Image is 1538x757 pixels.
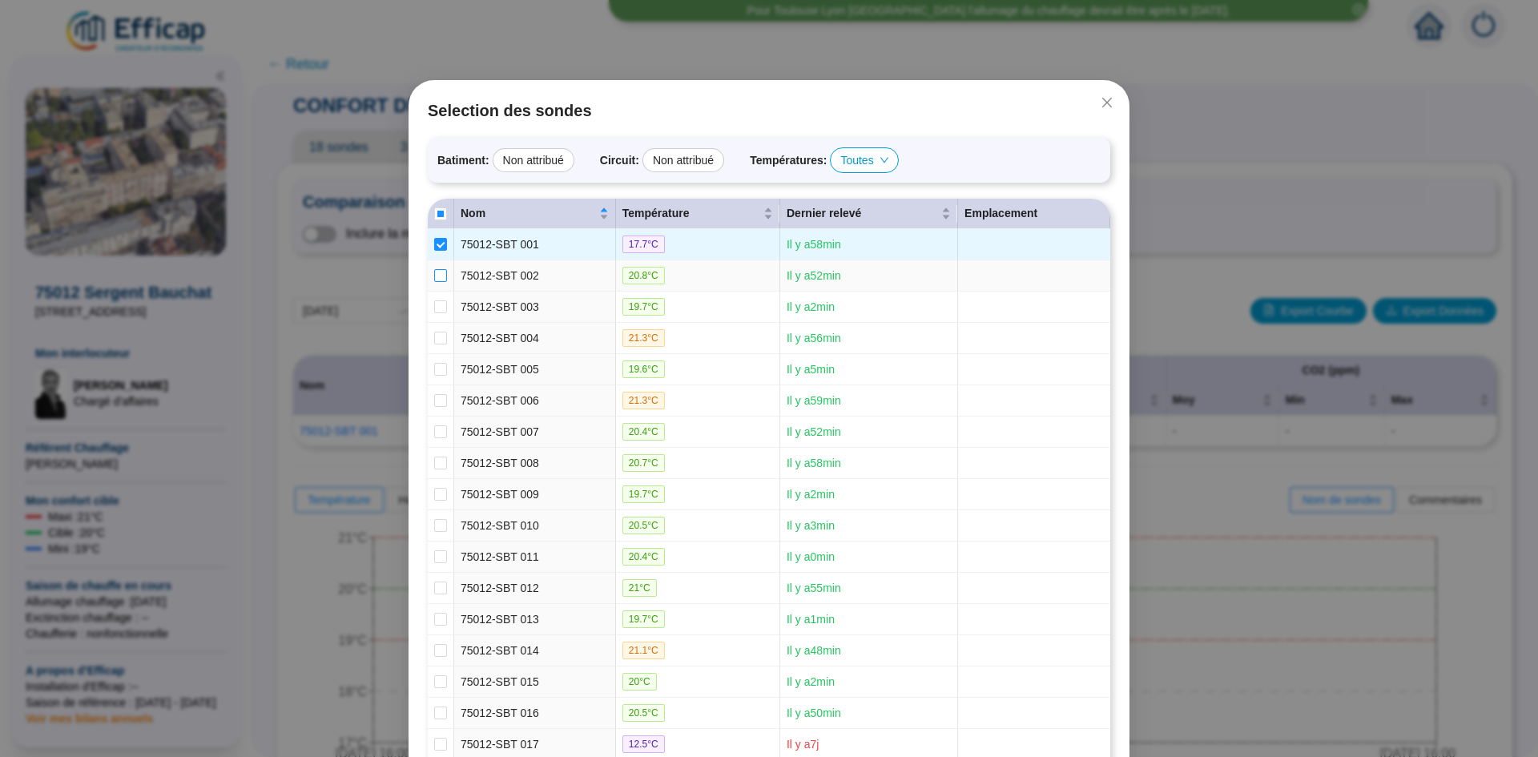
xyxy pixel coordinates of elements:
[622,517,665,534] span: 20.5 °C
[787,394,841,407] span: Il y a 59 min
[454,323,616,354] td: 75012-SBT 004
[454,542,616,573] td: 75012-SBT 011
[454,635,616,666] td: 75012-SBT 014
[622,610,665,628] span: 19.7 °C
[454,199,616,229] th: Nom
[454,229,616,260] td: 75012-SBT 001
[642,148,724,172] div: Non attribué
[454,479,616,510] td: 75012-SBT 009
[493,148,574,172] div: Non attribué
[750,152,827,169] span: Températures :
[787,519,835,532] span: Il y a 3 min
[787,363,835,376] span: Il y a 5 min
[787,332,841,344] span: Il y a 56 min
[964,205,1103,222] div: Emplacement
[787,550,835,563] span: Il y a 0 min
[787,269,841,282] span: Il y a 52 min
[622,267,665,284] span: 20.8 °C
[622,735,665,753] span: 12.5 °C
[622,673,657,691] span: 20 °C
[454,698,616,729] td: 75012-SBT 016
[454,510,616,542] td: 75012-SBT 010
[600,152,639,169] span: Circuit :
[787,675,835,688] span: Il y a 2 min
[622,454,665,472] span: 20.7 °C
[787,738,819,751] span: Il y a 7 j
[622,360,665,378] span: 19.6 °C
[461,205,596,222] span: Nom
[840,148,888,172] span: Toutes
[454,354,616,385] td: 75012-SBT 005
[454,666,616,698] td: 75012-SBT 015
[787,205,938,222] span: Dernier relevé
[787,644,841,657] span: Il y a 48 min
[787,457,841,469] span: Il y a 58 min
[1094,90,1120,115] button: Close
[454,573,616,604] td: 75012-SBT 012
[622,298,665,316] span: 19.7 °C
[454,292,616,323] td: 75012-SBT 003
[622,205,760,222] span: Température
[622,579,657,597] span: 21 °C
[1094,96,1120,109] span: Fermer
[616,199,780,229] th: Température
[1101,96,1113,109] span: close
[454,448,616,479] td: 75012-SBT 008
[622,236,665,253] span: 17.7 °C
[454,417,616,448] td: 75012-SBT 007
[787,582,841,594] span: Il y a 55 min
[622,392,665,409] span: 21.3 °C
[780,199,958,229] th: Dernier relevé
[622,485,665,503] span: 19.7 °C
[454,385,616,417] td: 75012-SBT 006
[622,642,665,659] span: 21.1 °C
[880,155,889,165] span: down
[787,425,841,438] span: Il y a 52 min
[787,707,841,719] span: Il y a 50 min
[454,604,616,635] td: 75012-SBT 013
[787,238,841,251] span: Il y a 58 min
[787,613,835,626] span: Il y a 1 min
[787,300,835,313] span: Il y a 2 min
[454,260,616,292] td: 75012-SBT 002
[622,329,665,347] span: 21.3 °C
[622,704,665,722] span: 20.5 °C
[428,99,1110,122] span: Selection des sondes
[622,423,665,441] span: 20.4 °C
[787,488,835,501] span: Il y a 2 min
[622,548,665,566] span: 20.4 °C
[437,152,489,169] span: Batiment :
